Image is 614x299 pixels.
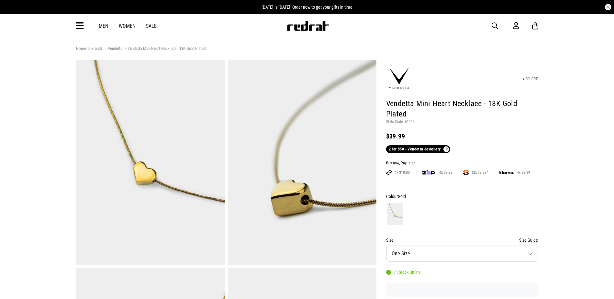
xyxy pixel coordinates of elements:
[103,46,122,52] a: Vendetta
[99,23,108,29] a: Men
[387,203,403,225] img: Gold
[422,169,435,176] img: zip
[76,60,225,265] img: Vendetta Mini Heart Necklace - 18k Gold Plated in Gold
[386,270,421,275] div: In Stock Online
[122,46,206,52] a: Vendetta Mini Heart Necklace - 18K Gold Plated
[386,161,538,166] div: Buy now, Pay later.
[146,23,157,29] a: Sale
[514,170,533,175] span: 4x $9.99
[262,5,352,10] span: [DATE] is [DATE]! Order now to get your gifts in time
[119,23,136,29] a: Women
[386,119,538,125] p: Style Code: 61115
[386,99,538,119] h1: Vendetta Mini Heart Necklace - 18K Gold Plated
[469,170,491,175] span: 12x $3.33*
[499,171,514,174] img: KLARNA
[437,170,455,175] span: 4x $9.99
[523,77,538,81] a: SHARE
[392,170,412,175] span: 4x $10.00
[386,246,538,261] button: One Size
[386,132,538,140] div: $39.99
[386,145,450,153] a: 2 for $50 - Vendetta Jewellery
[398,194,406,199] span: Gold
[386,236,538,244] div: Size
[286,21,329,31] img: Redrat logo
[76,46,86,51] a: Home
[228,60,376,265] img: Vendetta Mini Heart Necklace - 18k Gold Plated in Gold
[386,193,538,200] div: Colour
[519,236,538,244] button: Size Guide
[86,46,103,52] a: Brands
[386,287,538,293] iframe: Customer reviews powered by Trustpilot
[463,170,469,175] img: SPLITPAY
[392,250,410,257] span: One Size
[386,170,392,175] img: AFTERPAY
[386,65,412,91] img: Vendetta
